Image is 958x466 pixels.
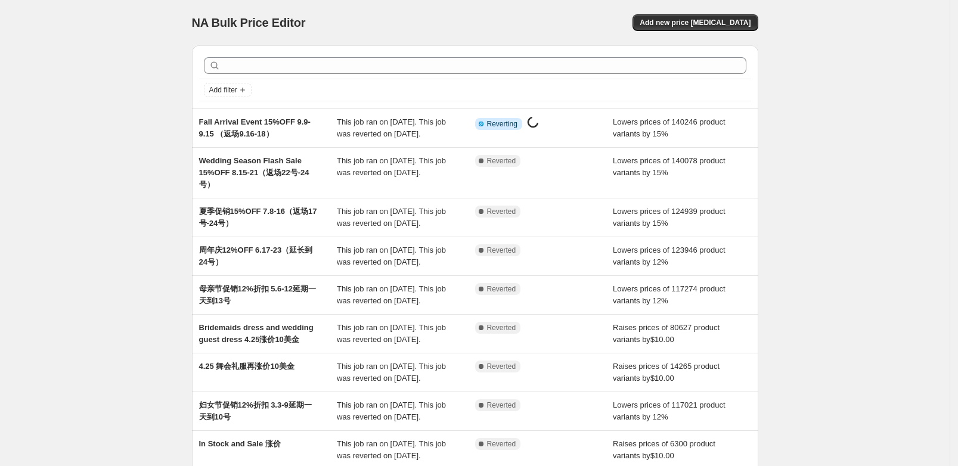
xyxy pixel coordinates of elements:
[337,246,446,266] span: This job ran on [DATE]. This job was reverted on [DATE].
[337,400,446,421] span: This job ran on [DATE]. This job was reverted on [DATE].
[487,362,516,371] span: Reverted
[337,439,446,460] span: This job ran on [DATE]. This job was reverted on [DATE].
[650,374,674,383] span: $10.00
[650,335,674,344] span: $10.00
[613,156,726,177] span: Lowers prices of 140078 product variants by 15%
[204,83,252,97] button: Add filter
[633,14,758,31] button: Add new price [MEDICAL_DATA]
[487,400,516,410] span: Reverted
[199,284,317,305] span: 母亲节促销12%折扣 5.6-12延期一天到13号
[613,400,726,421] span: Lowers prices of 117021 product variants by 12%
[487,439,516,449] span: Reverted
[192,16,306,29] span: NA Bulk Price Editor
[209,85,237,95] span: Add filter
[199,400,312,421] span: 妇女节促销12%折扣 3.3-9延期一天到10号
[487,284,516,294] span: Reverted
[199,246,313,266] span: 周年庆12%OFF 6.17-23（延长到24号）
[487,246,516,255] span: Reverted
[199,362,294,371] span: 4.25 舞会礼服再涨价10美金
[199,439,281,448] span: In Stock and Sale 涨价
[487,207,516,216] span: Reverted
[337,362,446,383] span: This job ran on [DATE]. This job was reverted on [DATE].
[199,207,317,228] span: 夏季促销15%OFF 7.8-16（返场17号-24号）
[337,156,446,177] span: This job ran on [DATE]. This job was reverted on [DATE].
[613,323,720,344] span: Raises prices of 80627 product variants by
[337,323,446,344] span: This job ran on [DATE]. This job was reverted on [DATE].
[613,117,726,138] span: Lowers prices of 140246 product variants by 15%
[613,362,720,383] span: Raises prices of 14265 product variants by
[199,117,311,138] span: Fall Arrival Event 15%OFF 9.9-9.15 （返场9.16-18）
[613,246,726,266] span: Lowers prices of 123946 product variants by 12%
[337,207,446,228] span: This job ran on [DATE]. This job was reverted on [DATE].
[337,284,446,305] span: This job ran on [DATE]. This job was reverted on [DATE].
[487,323,516,333] span: Reverted
[199,323,314,344] span: Bridemaids dress and wedding guest dress 4.25涨价10美金
[337,117,446,138] span: This job ran on [DATE]. This job was reverted on [DATE].
[199,156,309,189] span: Wedding Season Flash Sale 15%OFF 8.15-21（返场22号-24号）
[487,156,516,166] span: Reverted
[650,451,674,460] span: $10.00
[613,207,726,228] span: Lowers prices of 124939 product variants by 15%
[613,439,715,460] span: Raises prices of 6300 product variants by
[640,18,751,27] span: Add new price [MEDICAL_DATA]
[487,119,517,129] span: Reverting
[613,284,726,305] span: Lowers prices of 117274 product variants by 12%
